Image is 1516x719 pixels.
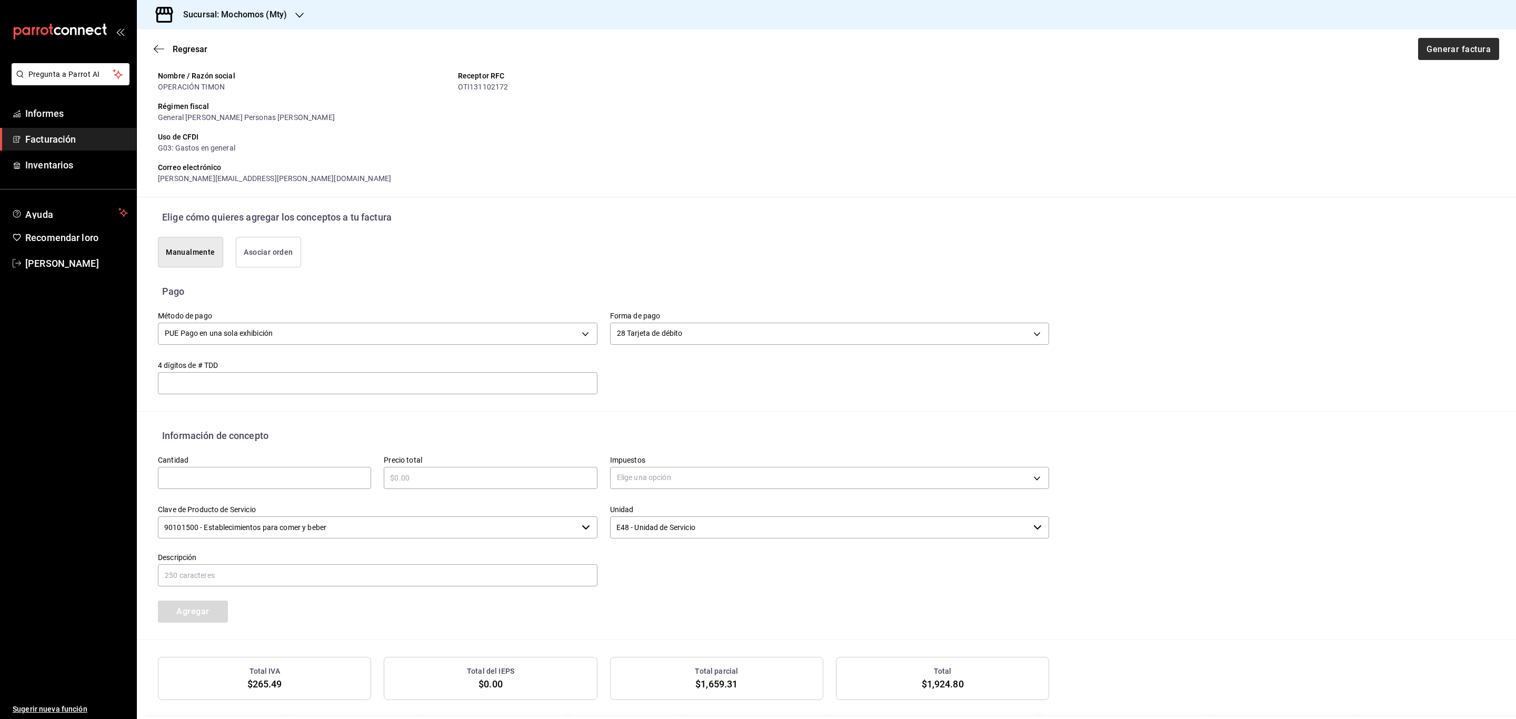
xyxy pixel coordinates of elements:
font: OTI131102172 [458,83,508,91]
font: Total [934,667,952,675]
font: $1,659.31 [695,678,737,690]
font: Informes [25,108,64,119]
font: PUE [165,329,178,337]
font: General [PERSON_NAME] Personas [PERSON_NAME] [158,113,335,122]
font: Descripción [158,553,196,561]
button: abrir_cajón_menú [116,27,124,36]
button: Manualmente [158,237,223,267]
font: Pregunta a Parrot AI [28,70,100,78]
font: Generar factura [1427,44,1491,54]
button: Generar factura [1418,38,1499,60]
font: Ayuda [25,209,54,220]
font: $0.00 [478,678,503,690]
input: 250 caracteres [158,564,597,586]
font: Facturación [25,134,76,145]
font: Clave de Producto de Servicio [158,505,256,513]
font: Total IVA [250,667,280,675]
font: Total parcial [695,667,738,675]
font: Manualmente [166,248,215,256]
font: Uso de CFDI [158,133,198,141]
font: [PERSON_NAME] [25,258,99,269]
font: Nombre / Razón social [158,72,235,80]
font: Sugerir nueva función [13,705,87,713]
font: Receptor RFC [458,72,505,80]
font: Elige una opción [617,473,671,482]
font: Total del IEPS [467,667,514,675]
font: OPERACIÓN TIMON [158,83,225,91]
input: Elige una opción [610,516,1030,538]
font: Correo electrónico [158,163,221,172]
font: Método de pago [158,311,212,319]
font: Pago en una sola exhibición [181,329,273,337]
font: Régimen fiscal [158,102,209,111]
font: Pago [162,286,185,297]
font: Inventarios [25,159,73,171]
font: G03: Gastos en general [158,144,235,152]
font: Asociar orden [244,248,293,256]
button: Pregunta a Parrot AI [12,63,129,85]
font: Tarjeta de débito [627,329,682,337]
font: Impuestos [610,455,645,464]
font: Elige cómo quieres agregar los conceptos a tu factura [162,212,392,223]
font: $265.49 [247,678,282,690]
font: Precio total [384,455,422,464]
button: Regresar [154,44,207,54]
font: Información de concepto [162,430,268,441]
font: [PERSON_NAME][EMAIL_ADDRESS][PERSON_NAME][DOMAIN_NAME] [158,174,391,183]
font: Sucursal: Mochomos (Mty) [183,9,287,19]
font: Cantidad [158,455,188,464]
font: Recomendar loro [25,232,98,243]
input: $0.00 [384,472,597,484]
font: Forma de pago [610,311,661,319]
font: Unidad [610,505,634,513]
font: $1,924.80 [922,678,964,690]
font: Regresar [173,44,207,54]
a: Pregunta a Parrot AI [7,76,129,87]
font: 28 [617,329,625,337]
button: Asociar orden [236,237,301,267]
font: 4 dígitos de # TDD [158,361,218,369]
input: Elige una opción [158,516,577,538]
